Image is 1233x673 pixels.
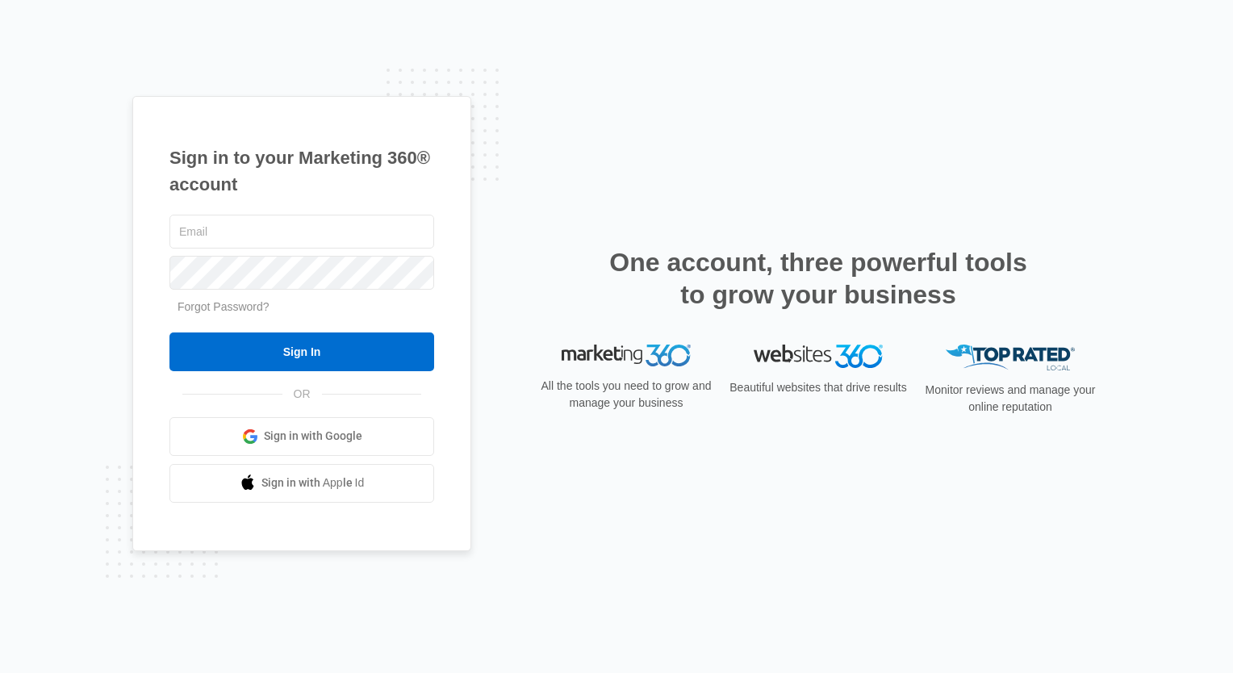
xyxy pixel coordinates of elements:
[169,464,434,503] a: Sign in with Apple Id
[178,300,270,313] a: Forgot Password?
[169,417,434,456] a: Sign in with Google
[169,332,434,371] input: Sign In
[282,386,322,403] span: OR
[604,246,1032,311] h2: One account, three powerful tools to grow your business
[920,382,1101,416] p: Monitor reviews and manage your online reputation
[728,379,909,396] p: Beautiful websites that drive results
[261,474,365,491] span: Sign in with Apple Id
[946,345,1075,371] img: Top Rated Local
[169,144,434,198] h1: Sign in to your Marketing 360® account
[536,378,717,412] p: All the tools you need to grow and manage your business
[562,345,691,367] img: Marketing 360
[169,215,434,249] input: Email
[754,345,883,368] img: Websites 360
[264,428,362,445] span: Sign in with Google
